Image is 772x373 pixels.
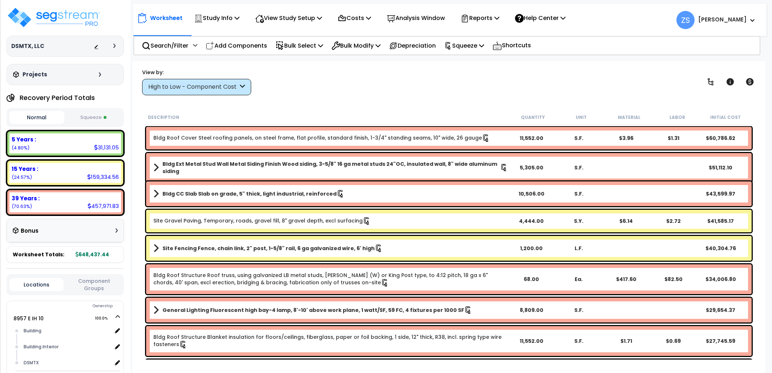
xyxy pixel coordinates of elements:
[602,217,650,225] div: $6.14
[492,40,531,51] p: Shortcuts
[162,190,337,197] b: Bldg CC Slab Slab on grade, 5" thick, light industrial, reinforced
[444,41,484,51] p: Squeeze
[697,276,744,283] div: $34,006.80
[202,37,271,54] div: Add Components
[153,333,508,349] a: Individual Item
[22,358,112,367] div: DSMTX
[650,276,697,283] div: $82.50
[670,115,685,120] small: Labor
[67,277,121,292] button: Component Groups
[331,41,381,51] p: Bulk Modify
[508,190,555,197] div: 10,506.00
[150,13,182,23] p: Worksheet
[20,94,95,101] h4: Recovery Period Totals
[389,41,436,51] p: Depreciation
[387,13,445,23] p: Analysis Window
[12,136,36,143] b: 5 Years :
[87,173,119,181] div: 159,334.56
[162,306,464,314] b: General Lighting Fluorescent high bay-4 lamp, 8'-10' above work plane, 1 watt/SF, 59 FC, 4 fixtur...
[9,278,64,291] button: Locations
[697,337,744,345] div: $27,745.59
[12,203,32,209] small: 70.62698754717186%
[153,189,508,199] a: Assembly Title
[710,115,741,120] small: Initial Cost
[11,43,44,50] h3: DSMTX, LLC
[12,194,40,202] b: 39 Years :
[153,134,490,142] a: Individual Item
[555,164,602,171] div: S.F.
[12,165,38,173] b: 15 Years :
[153,160,508,175] a: Assembly Title
[153,243,508,253] a: Assembly Title
[602,337,650,345] div: $1.71
[142,69,251,76] div: View by:
[153,272,508,287] a: Individual Item
[76,251,109,258] b: 648,437.44
[142,41,188,51] p: Search/Filter
[88,202,119,210] div: 457,971.83
[162,160,500,175] b: Bldg Ext Metal Stud Wall Metal Siding Finish Wood siding, 3-5/8" 16 ga metal studs 24"OC, insulat...
[21,302,124,310] div: Ownership
[576,115,587,120] small: Unit
[148,115,179,120] small: Description
[255,13,322,23] p: View Study Setup
[697,190,744,197] div: $43,599.97
[23,71,47,78] h3: Projects
[602,135,650,142] div: $3.96
[162,245,375,252] b: Site Fencing Fence, chain link, 2" post, 1-5/8" rail, 6 ga galvanized wire, 6' high
[697,135,744,142] div: $60,786.62
[521,115,545,120] small: Quantity
[276,41,323,51] p: Bulk Select
[508,135,555,142] div: 11,552.00
[22,342,112,351] div: Building Interior
[148,83,238,91] div: High to Low - Component Cost
[650,337,697,345] div: $0.69
[508,306,555,314] div: 8,809.00
[515,13,566,23] p: Help Center
[618,115,640,120] small: Material
[338,13,371,23] p: Costs
[697,164,744,171] div: $51,112.10
[22,326,112,335] div: Building
[555,190,602,197] div: S.F.
[697,306,744,314] div: $29,654.37
[206,41,267,51] p: Add Components
[488,37,535,55] div: Shortcuts
[66,111,121,124] button: Squeeze
[698,16,747,23] b: [PERSON_NAME]
[602,276,650,283] div: $417.60
[95,314,114,323] span: 100.0%
[555,276,602,283] div: Ea.
[555,337,602,345] div: S.F.
[12,174,32,180] small: 24.572078996548996%
[153,305,508,315] a: Assembly Title
[194,13,240,23] p: Study Info
[508,337,555,345] div: 11,552.00
[21,228,39,234] h3: Bonus
[153,217,371,225] a: Individual Item
[12,145,29,151] small: 4.800933456279144%
[555,306,602,314] div: S.F.
[676,11,695,29] span: ZS
[385,37,440,54] div: Depreciation
[508,245,555,252] div: 1,200.00
[461,13,499,23] p: Reports
[94,144,119,151] div: 31,131.05
[13,251,64,258] span: Worksheet Totals:
[508,164,555,171] div: 5,305.00
[697,217,744,225] div: $41,585.17
[508,217,555,225] div: 4,444.00
[508,276,555,283] div: 68.00
[9,111,64,124] button: Normal
[697,245,744,252] div: $40,304.76
[555,217,602,225] div: S.Y.
[650,135,697,142] div: $1.31
[555,135,602,142] div: S.F.
[650,217,697,225] div: $2.72
[555,245,602,252] div: L.F.
[7,7,101,28] img: logo_pro_r.png
[13,315,44,322] a: 8957 E IH 10 100.0%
